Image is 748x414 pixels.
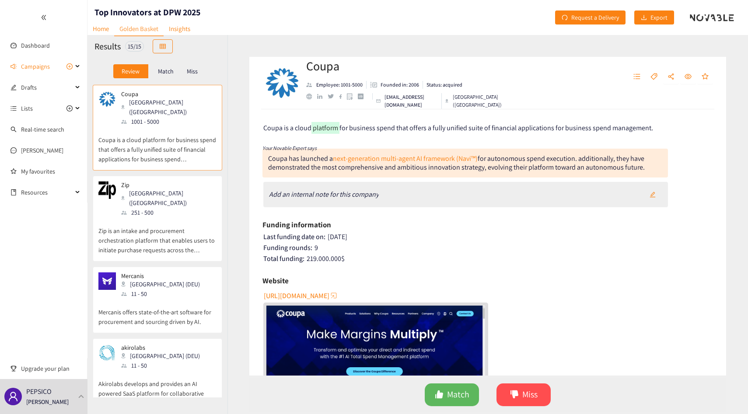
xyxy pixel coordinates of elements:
[423,81,462,89] li: Status
[262,145,317,151] i: Your Novable Expert says
[121,279,205,289] div: [GEOGRAPHIC_DATA] (DEU)
[98,272,116,290] img: Snapshot of the company's website
[680,70,696,84] button: eye
[121,181,210,188] p: Zip
[571,13,619,22] span: Request a Delivery
[121,97,216,117] div: [GEOGRAPHIC_DATA] ([GEOGRAPHIC_DATA])
[121,289,205,299] div: 11 - 50
[21,79,73,96] span: Drafts
[114,22,164,36] a: Golden Basket
[21,146,63,154] a: [PERSON_NAME]
[263,254,713,263] div: 219.000.000 $
[447,388,469,401] span: Match
[21,58,50,75] span: Campaigns
[98,90,116,108] img: Snapshot of the company's website
[333,154,478,163] a: next-generation multi-agent AI framework (Navi™)
[21,42,50,49] a: Dashboard
[339,123,653,132] span: for business spend that offers a fully unified suite of financial applications for business spend...
[601,320,748,414] iframe: Chat Widget
[10,84,17,90] span: edit
[697,70,713,84] button: star
[384,93,438,109] p: [EMAIL_ADDRESS][DOMAIN_NAME]
[264,290,329,301] span: [URL][DOMAIN_NAME]
[26,397,69,407] p: [PERSON_NAME]
[10,105,17,111] span: unordered-list
[328,94,339,98] a: twitter
[358,94,369,99] a: crunchbase
[121,90,210,97] p: Coupa
[121,208,216,217] div: 251 - 500
[445,93,519,109] div: [GEOGRAPHIC_DATA] ([GEOGRAPHIC_DATA])
[263,254,304,263] span: Total funding:
[264,289,338,303] button: [URL][DOMAIN_NAME]
[98,217,217,255] p: Zip is an intake and procurement orchestration platform that enables users to initiate purchase r...
[263,232,325,241] span: Last funding date on:
[522,388,538,401] span: Miss
[263,123,311,132] span: Coupa is a cloud
[87,22,114,35] a: Home
[187,68,198,75] p: Miss
[306,57,519,75] h2: Coupa
[10,63,17,70] span: sound
[629,70,645,84] button: unordered-list
[367,81,423,89] li: Founded in year
[94,40,121,52] h2: Results
[153,39,173,53] button: table
[650,73,657,81] span: tag
[643,188,662,202] button: edit
[98,299,217,327] p: Mercanis offers state-of-the-art software for procurement and sourcing driven by AI.
[668,73,675,81] span: share-alt
[381,81,419,89] p: Founded in: 2006
[265,66,300,101] img: Company Logo
[311,122,339,134] mark: platform
[98,181,116,199] img: Snapshot of the company's website
[121,361,205,370] div: 11 - 50
[121,272,200,279] p: Mercanis
[641,14,647,21] span: download
[121,117,216,126] div: 1001 - 5000
[121,344,200,351] p: akirolabs
[268,154,645,172] div: Coupa has launched a for autonomous spend execution. additionally, they have demonstrated the mos...
[121,351,205,361] div: [GEOGRAPHIC_DATA] (DEU)
[306,94,317,99] a: website
[41,14,47,21] span: double-left
[21,360,80,377] span: Upgrade your plan
[646,70,662,84] button: tag
[339,94,347,99] a: facebook
[66,63,73,70] span: plus-circle
[8,391,18,402] span: user
[262,218,331,231] h6: Funding information
[125,41,144,52] div: 15 / 15
[26,386,52,397] p: PEPSICO
[21,100,33,117] span: Lists
[426,81,462,89] p: Status: acquired
[306,81,367,89] li: Employees
[496,383,551,406] button: dislikeMiss
[685,73,692,81] span: eye
[10,189,17,195] span: book
[317,94,328,99] a: linkedin
[601,320,748,414] div: Widget de chat
[263,244,713,252] div: 9
[269,190,379,199] i: Add an internal note for this company
[98,126,217,164] p: Coupa is a cloud platform for business spend that offers a fully unified suite of financial appli...
[650,191,656,198] span: edit
[94,6,200,18] h1: Top Innovators at DPW 2025
[263,233,713,241] div: [DATE]
[66,105,73,111] span: plus-circle
[122,68,140,75] p: Review
[633,73,640,81] span: unordered-list
[562,14,568,21] span: redo
[316,81,363,89] p: Employee: 1001-5000
[21,184,73,201] span: Resources
[98,370,217,408] p: Akirolabs develops and provides an AI powered SaaS platform for collaborative strategic procurement.
[425,383,479,406] button: likeMatch
[164,22,196,35] a: Insights
[634,10,674,24] button: downloadExport
[435,390,444,400] span: like
[663,70,679,84] button: share-alt
[650,13,668,22] span: Export
[10,365,17,372] span: trophy
[262,274,289,287] h6: Website
[510,390,519,400] span: dislike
